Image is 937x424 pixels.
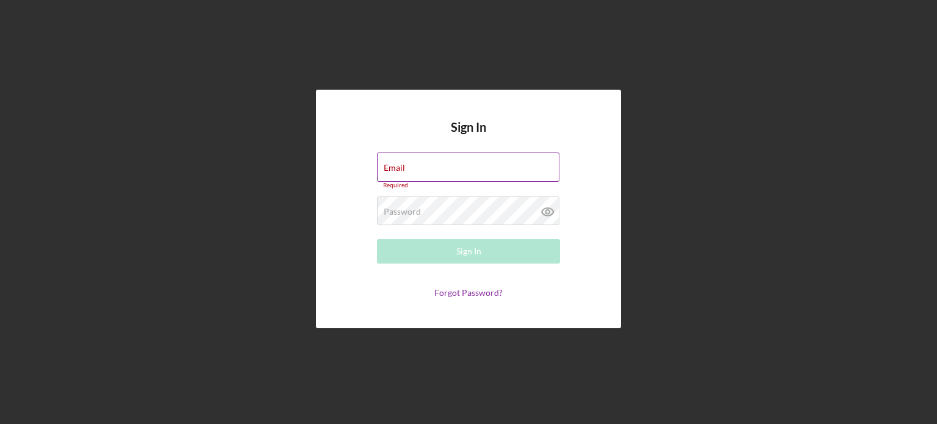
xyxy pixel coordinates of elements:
label: Email [384,163,405,173]
h4: Sign In [451,120,486,153]
a: Forgot Password? [434,287,503,298]
div: Required [377,182,560,189]
label: Password [384,207,421,217]
div: Sign In [456,239,481,264]
button: Sign In [377,239,560,264]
